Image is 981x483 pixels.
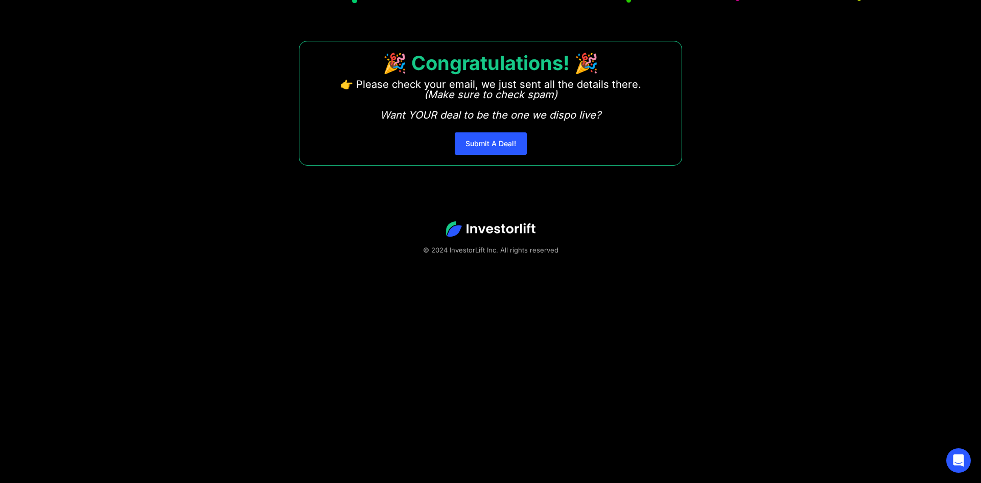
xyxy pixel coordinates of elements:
a: Submit A Deal! [455,132,527,155]
div: Open Intercom Messenger [946,448,971,473]
em: (Make sure to check spam) Want YOUR deal to be the one we dispo live? [380,88,601,121]
p: 👉 Please check your email, we just sent all the details there. ‍ [340,79,641,120]
strong: 🎉 Congratulations! 🎉 [383,51,598,75]
div: © 2024 InvestorLift Inc. All rights reserved [36,245,945,255]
